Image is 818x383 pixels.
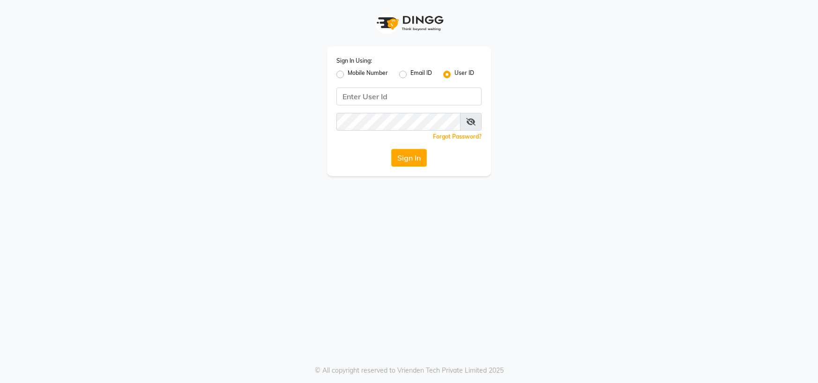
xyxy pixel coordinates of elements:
[336,88,482,105] input: Username
[336,57,372,65] label: Sign In Using:
[348,69,388,80] label: Mobile Number
[336,113,461,131] input: Username
[391,149,427,167] button: Sign In
[410,69,432,80] label: Email ID
[372,9,446,37] img: logo1.svg
[433,133,482,140] a: Forgot Password?
[454,69,474,80] label: User ID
